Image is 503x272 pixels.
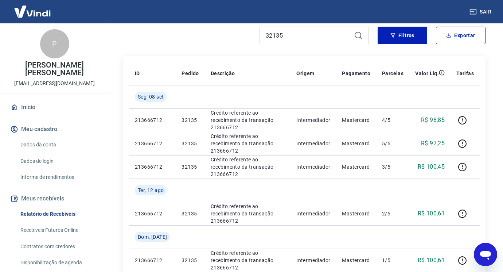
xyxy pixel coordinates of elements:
p: 213666712 [135,116,170,124]
span: Seg, 08 set [138,93,164,100]
p: 32135 [182,210,199,217]
p: Mastercard [342,140,370,147]
p: 32135 [182,116,199,124]
button: Meu cadastro [9,121,100,137]
p: 5/5 [382,140,403,147]
span: Ter, 12 ago [138,187,164,194]
p: 2/5 [382,210,403,217]
p: Tarifas [456,70,474,77]
p: 1/5 [382,257,403,264]
p: [EMAIL_ADDRESS][DOMAIN_NAME] [14,80,95,87]
p: Crédito referente ao recebimento da transação 213666712 [211,133,285,154]
p: 32135 [182,257,199,264]
p: Intermediador [296,140,330,147]
p: Mastercard [342,116,370,124]
button: Exportar [436,27,486,44]
p: Crédito referente ao recebimento da transação 213666712 [211,203,285,225]
a: Informe de rendimentos [17,170,100,185]
iframe: Botão para abrir a janela de mensagens [474,243,497,266]
p: 32135 [182,163,199,171]
p: Parcelas [382,70,403,77]
p: Pagamento [342,70,370,77]
p: 4/5 [382,116,403,124]
p: Descrição [211,70,235,77]
p: Pedido [182,70,199,77]
p: 213666712 [135,210,170,217]
p: R$ 98,85 [421,116,445,124]
a: Dados de login [17,154,100,169]
p: R$ 97,25 [421,139,445,148]
input: Busque pelo número do pedido [266,30,351,41]
p: Origem [296,70,314,77]
div: P [40,29,69,58]
p: 32135 [182,140,199,147]
span: Dom, [DATE] [138,233,167,241]
a: Contratos com credores [17,239,100,254]
p: R$ 100,45 [418,162,445,171]
p: Intermediador [296,210,330,217]
img: Vindi [9,0,56,23]
p: R$ 100,61 [418,256,445,265]
button: Meus recebíveis [9,191,100,207]
p: Mastercard [342,257,370,264]
a: Recebíveis Futuros Online [17,223,100,238]
p: Mastercard [342,210,370,217]
p: ID [135,70,140,77]
p: 213666712 [135,140,170,147]
button: Sair [468,5,494,19]
p: Valor Líq. [415,70,439,77]
p: [PERSON_NAME] [PERSON_NAME] [6,61,103,77]
a: Relatório de Recebíveis [17,207,100,222]
p: Intermediador [296,116,330,124]
p: Crédito referente ao recebimento da transação 213666712 [211,109,285,131]
a: Disponibilização de agenda [17,255,100,270]
p: Intermediador [296,257,330,264]
p: Mastercard [342,163,370,171]
p: 3/5 [382,163,403,171]
button: Filtros [378,27,427,44]
a: Início [9,99,100,115]
a: Dados da conta [17,137,100,152]
p: 213666712 [135,163,170,171]
p: R$ 100,61 [418,209,445,218]
p: Intermediador [296,163,330,171]
p: Crédito referente ao recebimento da transação 213666712 [211,156,285,178]
p: Crédito referente ao recebimento da transação 213666712 [211,249,285,271]
p: 213666712 [135,257,170,264]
